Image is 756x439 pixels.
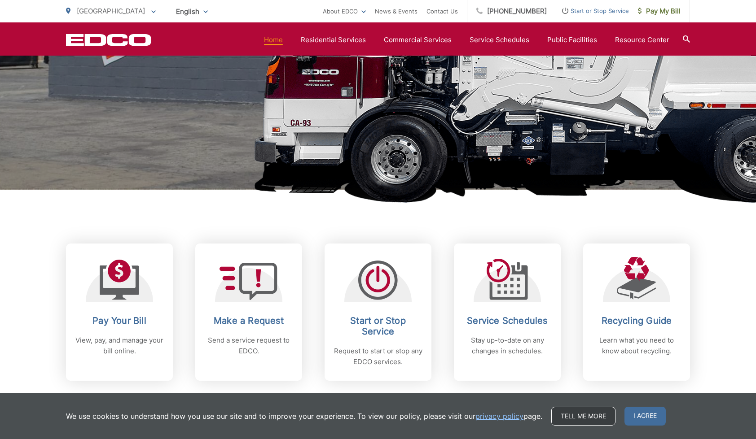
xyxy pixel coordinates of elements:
[264,35,283,45] a: Home
[301,35,366,45] a: Residential Services
[426,6,458,17] a: Contact Us
[334,315,422,337] h2: Start or Stop Service
[375,6,418,17] a: News & Events
[169,4,215,19] span: English
[66,411,542,422] p: We use cookies to understand how you use our site and to improve your experience. To view our pol...
[583,243,690,381] a: Recycling Guide Learn what you need to know about recycling.
[470,35,529,45] a: Service Schedules
[638,6,681,17] span: Pay My Bill
[475,411,523,422] a: privacy policy
[204,335,293,356] p: Send a service request to EDCO.
[463,335,552,356] p: Stay up-to-date on any changes in schedules.
[615,35,669,45] a: Resource Center
[204,315,293,326] h2: Make a Request
[454,243,561,381] a: Service Schedules Stay up-to-date on any changes in schedules.
[384,35,452,45] a: Commercial Services
[334,346,422,367] p: Request to start or stop any EDCO services.
[551,407,615,426] a: Tell me more
[66,243,173,381] a: Pay Your Bill View, pay, and manage your bill online.
[547,35,597,45] a: Public Facilities
[323,6,366,17] a: About EDCO
[195,243,302,381] a: Make a Request Send a service request to EDCO.
[75,335,164,356] p: View, pay, and manage your bill online.
[463,315,552,326] h2: Service Schedules
[77,7,145,15] span: [GEOGRAPHIC_DATA]
[75,315,164,326] h2: Pay Your Bill
[66,34,151,46] a: EDCD logo. Return to the homepage.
